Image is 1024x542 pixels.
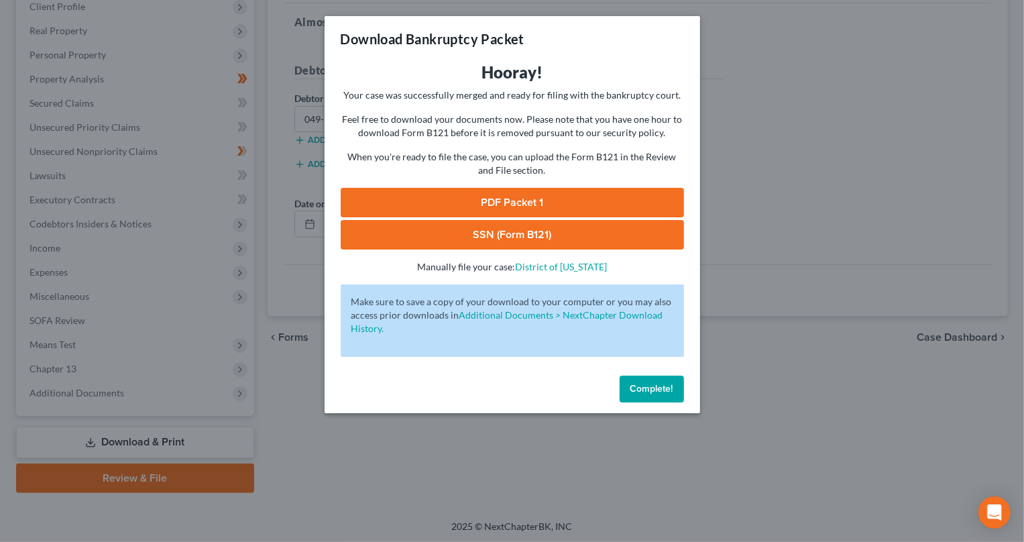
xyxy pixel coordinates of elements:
a: PDF Packet 1 [341,188,684,217]
h3: Download Bankruptcy Packet [341,30,524,48]
a: SSN (Form B121) [341,220,684,250]
p: When you're ready to file the case, you can upload the Form B121 in the Review and File section. [341,150,684,177]
a: District of [US_STATE] [515,261,607,272]
p: Manually file your case: [341,260,684,274]
p: Make sure to save a copy of your download to your computer or you may also access prior downloads in [351,295,673,335]
p: Your case was successfully merged and ready for filing with the bankruptcy court. [341,89,684,102]
h3: Hooray! [341,62,684,83]
div: Open Intercom Messenger [978,496,1011,529]
a: Additional Documents > NextChapter Download History. [351,309,663,334]
p: Feel free to download your documents now. Please note that you have one hour to download Form B12... [341,113,684,140]
span: Complete! [630,383,673,394]
button: Complete! [620,376,684,402]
